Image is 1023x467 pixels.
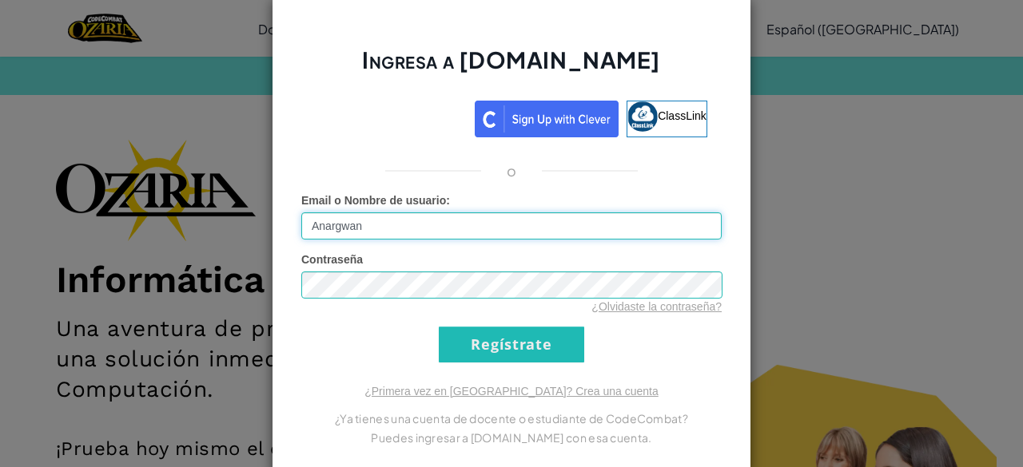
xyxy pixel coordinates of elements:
[301,409,722,428] p: ¿Ya tienes una cuenta de docente o estudiante de CodeCombat?
[627,101,658,132] img: classlink-logo-small.png
[658,109,707,121] span: ClassLink
[475,101,619,137] img: clever_sso_button@2x.png
[364,385,659,398] a: ¿Primera vez en [GEOGRAPHIC_DATA]? Crea una cuenta
[301,253,363,266] span: Contraseña
[301,192,450,208] label: :
[301,194,446,207] span: Email o Nombre de usuario
[308,99,475,134] iframe: Botón de Acceder con Google
[439,327,584,362] input: Regístrate
[301,428,722,447] p: Puedes ingresar a [DOMAIN_NAME] con esa cuenta.
[591,300,722,313] a: ¿Olvidaste la contraseña?
[507,161,516,180] p: o
[301,45,722,91] h2: Ingresa a [DOMAIN_NAME]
